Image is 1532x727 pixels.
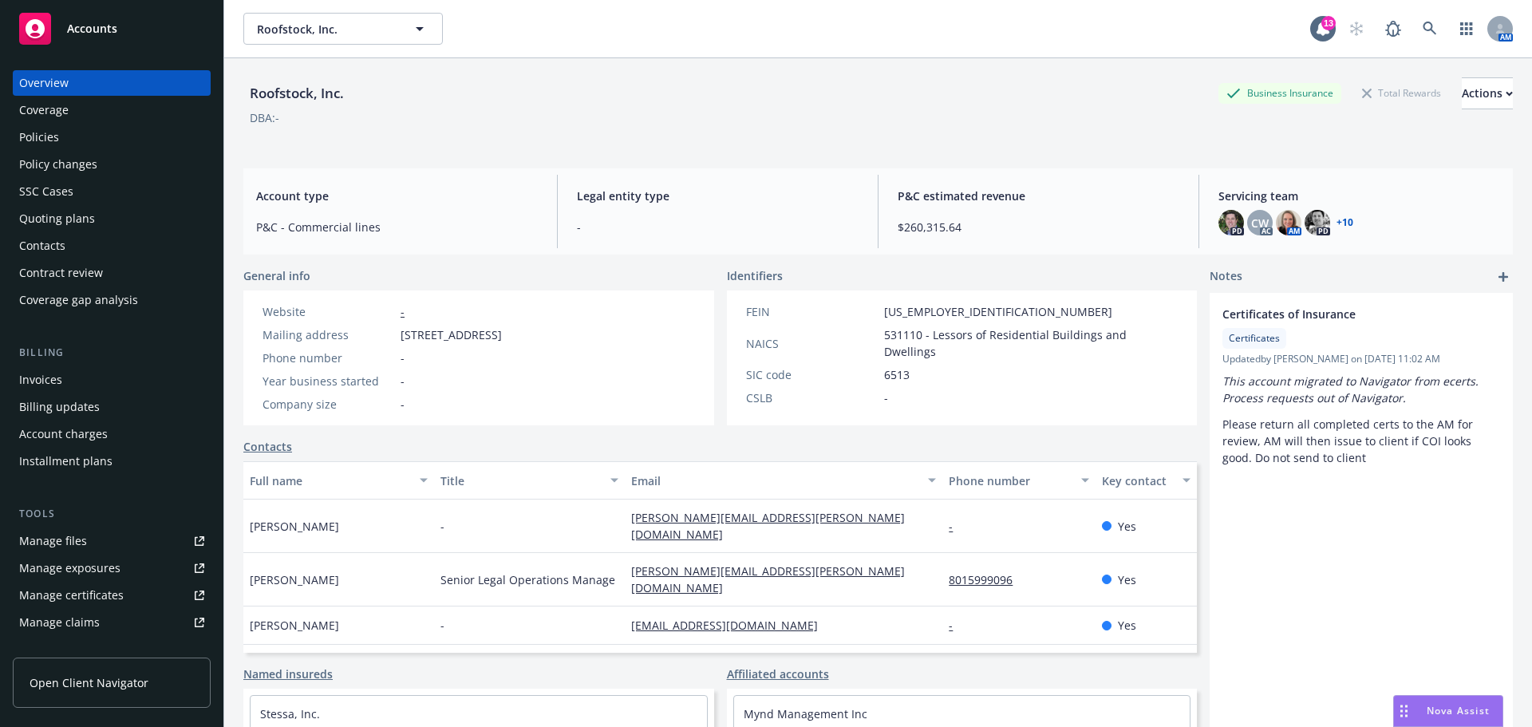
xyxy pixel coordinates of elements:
[13,97,211,123] a: Coverage
[401,373,405,389] span: -
[434,461,625,500] button: Title
[440,571,615,588] span: Senior Legal Operations Manage
[1462,77,1513,109] button: Actions
[13,528,211,554] a: Manage files
[19,367,62,393] div: Invoices
[1451,13,1483,45] a: Switch app
[1102,472,1173,489] div: Key contact
[949,519,965,534] a: -
[744,706,867,721] a: Mynd Management Inc
[19,421,108,447] div: Account charges
[13,448,211,474] a: Installment plans
[1218,83,1341,103] div: Business Insurance
[250,571,339,588] span: [PERSON_NAME]
[243,267,310,284] span: General info
[13,637,211,662] a: Manage BORs
[631,510,905,542] a: [PERSON_NAME][EMAIL_ADDRESS][PERSON_NAME][DOMAIN_NAME]
[250,472,410,489] div: Full name
[1354,83,1449,103] div: Total Rewards
[884,389,888,406] span: -
[19,124,59,150] div: Policies
[1210,267,1242,286] span: Notes
[1118,518,1136,535] span: Yes
[1393,695,1503,727] button: Nova Assist
[884,366,910,383] span: 6513
[727,666,829,682] a: Affiliated accounts
[263,326,394,343] div: Mailing address
[19,448,113,474] div: Installment plans
[19,260,103,286] div: Contract review
[19,70,69,96] div: Overview
[13,506,211,522] div: Tools
[13,583,211,608] a: Manage certificates
[13,367,211,393] a: Invoices
[13,206,211,231] a: Quoting plans
[19,583,124,608] div: Manage certificates
[949,472,1071,489] div: Phone number
[13,610,211,635] a: Manage claims
[1394,696,1414,726] div: Drag to move
[19,528,87,554] div: Manage files
[1222,306,1459,322] span: Certificates of Insurance
[250,617,339,634] span: [PERSON_NAME]
[19,637,94,662] div: Manage BORs
[1276,210,1301,235] img: photo
[1222,416,1500,466] p: Please return all completed certs to the AM for review, AM will then issue to client if COI looks...
[1218,188,1500,204] span: Servicing team
[13,260,211,286] a: Contract review
[631,618,831,633] a: [EMAIL_ADDRESS][DOMAIN_NAME]
[440,617,444,634] span: -
[13,555,211,581] span: Manage exposures
[263,350,394,366] div: Phone number
[13,6,211,51] a: Accounts
[19,206,95,231] div: Quoting plans
[949,618,965,633] a: -
[1305,210,1330,235] img: photo
[401,326,502,343] span: [STREET_ADDRESS]
[13,421,211,447] a: Account charges
[1222,373,1482,405] em: This account migrated to Navigator from ecerts. Process requests out of Navigator.
[243,461,434,500] button: Full name
[243,666,333,682] a: Named insureds
[13,287,211,313] a: Coverage gap analysis
[1340,13,1372,45] a: Start snowing
[260,706,320,721] a: Stessa, Inc.
[440,518,444,535] span: -
[243,438,292,455] a: Contacts
[949,572,1025,587] a: 8015999096
[1218,210,1244,235] img: photo
[898,188,1179,204] span: P&C estimated revenue
[263,373,394,389] div: Year business started
[19,152,97,177] div: Policy changes
[67,22,117,35] span: Accounts
[263,303,394,320] div: Website
[263,396,394,413] div: Company size
[257,21,395,38] span: Roofstock, Inc.
[631,472,918,489] div: Email
[243,83,350,104] div: Roofstock, Inc.
[13,394,211,420] a: Billing updates
[631,563,905,595] a: [PERSON_NAME][EMAIL_ADDRESS][PERSON_NAME][DOMAIN_NAME]
[13,179,211,204] a: SSC Cases
[746,335,878,352] div: NAICS
[13,345,211,361] div: Billing
[898,219,1179,235] span: $260,315.64
[942,461,1095,500] button: Phone number
[19,394,100,420] div: Billing updates
[13,70,211,96] a: Overview
[13,233,211,259] a: Contacts
[1251,215,1269,231] span: CW
[250,109,279,126] div: DBA: -
[1229,331,1280,346] span: Certificates
[727,267,783,284] span: Identifiers
[577,219,859,235] span: -
[1337,218,1353,227] a: +10
[884,326,1179,360] span: 531110 - Lessors of Residential Buildings and Dwellings
[30,674,148,691] span: Open Client Navigator
[577,188,859,204] span: Legal entity type
[13,152,211,177] a: Policy changes
[1462,78,1513,109] div: Actions
[13,124,211,150] a: Policies
[1427,704,1490,717] span: Nova Assist
[19,287,138,313] div: Coverage gap analysis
